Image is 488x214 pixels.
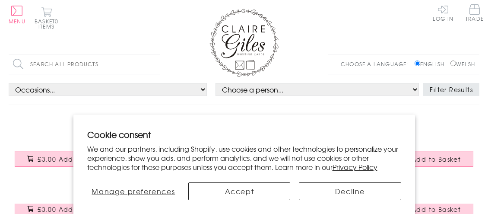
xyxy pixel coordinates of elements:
span: £3.50 Add to Basket [391,205,461,214]
a: Trade [466,4,484,23]
button: Decline [299,182,401,200]
label: Welsh [450,60,475,68]
button: Manage preferences [87,182,180,200]
button: Basket0 items [35,7,58,29]
label: English [415,60,449,68]
a: Log In [433,4,453,21]
button: Filter Results [423,83,479,96]
h2: Cookie consent [87,128,401,141]
button: Accept [188,182,290,200]
p: Choose a language: [341,60,413,68]
input: Search all products [9,54,160,74]
p: We and our partners, including Shopify, use cookies and other technologies to personalize your ex... [87,144,401,171]
span: Trade [466,4,484,21]
button: £3.00 Add to Basket [368,151,473,167]
input: English [415,61,420,66]
span: £3.00 Add to Basket [38,155,108,163]
span: Menu [9,17,25,25]
span: 0 items [38,17,58,30]
a: Privacy Policy [333,162,377,172]
span: £3.00 Add to Basket [38,205,108,214]
input: Welsh [450,61,456,66]
span: £3.00 Add to Basket [391,155,461,163]
a: Birthday Card, Ice Lollies, Happy Birthday £3.00 Add to Basket [9,144,127,182]
button: £3.00 Add to Basket [15,151,120,167]
button: Menu [9,6,25,24]
span: Manage preferences [92,186,175,196]
a: Birthday Card, Balloons, Happy Birthday To You! £3.00 Add to Basket [362,144,480,182]
h1: Hatful of Happy [184,114,304,131]
input: Search [151,54,160,74]
img: Claire Giles Greetings Cards [209,9,279,77]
